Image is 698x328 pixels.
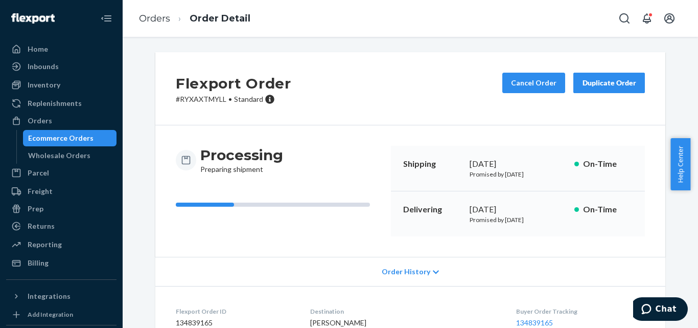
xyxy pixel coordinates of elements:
[6,113,117,129] a: Orders
[228,95,232,103] span: •
[583,158,633,170] p: On-Time
[6,95,117,112] a: Replenishments
[470,215,566,224] p: Promised by [DATE]
[234,95,263,103] span: Standard
[502,73,565,93] button: Cancel Order
[403,204,461,215] p: Delivering
[310,307,500,316] dt: Destination
[403,158,461,170] p: Shipping
[6,165,117,181] a: Parcel
[382,267,430,277] span: Order History
[28,186,53,196] div: Freight
[190,13,250,24] a: Order Detail
[176,307,294,316] dt: Flexport Order ID
[6,255,117,271] a: Billing
[573,73,645,93] button: Duplicate Order
[633,297,688,323] iframe: Opens a widget where you can chat to one of our agents
[131,4,259,34] ol: breadcrumbs
[470,204,566,215] div: [DATE]
[28,239,62,250] div: Reporting
[11,13,55,24] img: Flexport logo
[176,73,291,94] h2: Flexport Order
[28,291,71,301] div: Integrations
[28,116,52,126] div: Orders
[28,221,55,231] div: Returns
[470,170,566,179] p: Promised by [DATE]
[28,133,94,143] div: Ecommerce Orders
[23,130,117,146] a: Ecommerce Orders
[6,236,117,253] a: Reporting
[6,77,117,93] a: Inventory
[516,307,645,316] dt: Buyer Order Tracking
[200,146,283,164] h3: Processing
[6,218,117,234] a: Returns
[6,183,117,200] a: Freight
[28,168,49,178] div: Parcel
[6,201,117,217] a: Prep
[23,147,117,164] a: Wholesale Orders
[6,41,117,57] a: Home
[6,288,117,304] button: Integrations
[28,150,90,161] div: Wholesale Orders
[670,138,690,190] button: Help Center
[470,158,566,170] div: [DATE]
[28,44,48,54] div: Home
[614,8,635,29] button: Open Search Box
[659,8,680,29] button: Open account menu
[176,318,294,328] dd: 134839165
[28,80,60,90] div: Inventory
[96,8,117,29] button: Close Navigation
[176,94,291,104] p: # RYXAXTMYLL
[582,78,636,88] div: Duplicate Order
[28,310,73,319] div: Add Integration
[28,204,43,214] div: Prep
[637,8,657,29] button: Open notifications
[6,58,117,75] a: Inbounds
[28,61,59,72] div: Inbounds
[583,204,633,215] p: On-Time
[28,98,82,108] div: Replenishments
[516,318,553,327] a: 134839165
[139,13,170,24] a: Orders
[6,309,117,321] a: Add Integration
[200,146,283,174] div: Preparing shipment
[28,258,49,268] div: Billing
